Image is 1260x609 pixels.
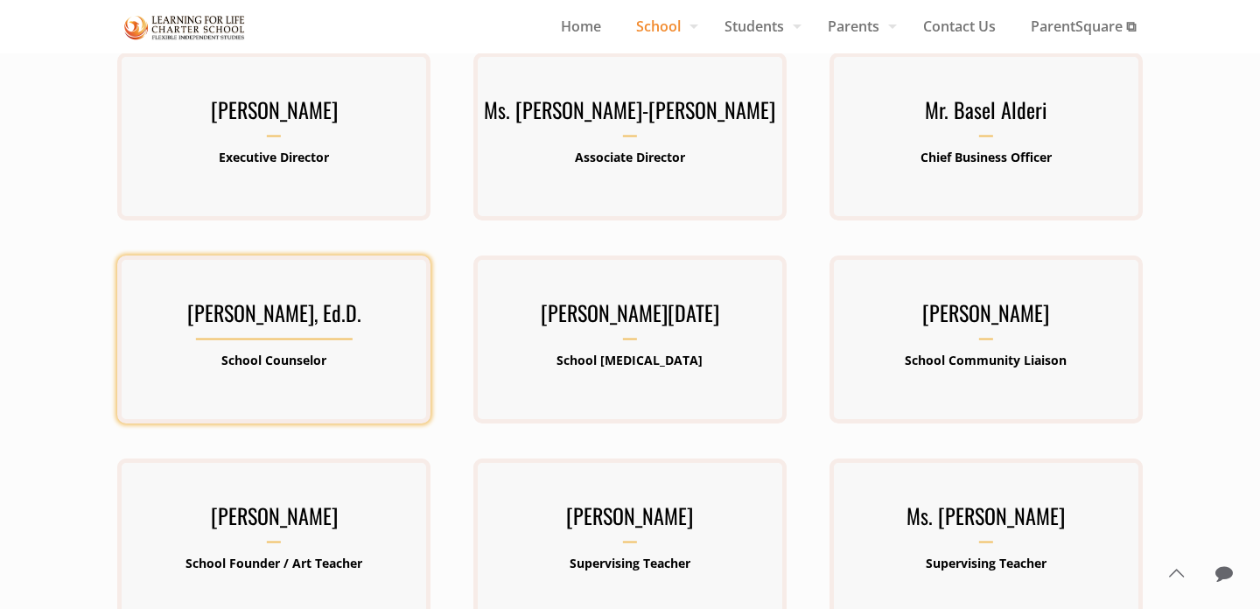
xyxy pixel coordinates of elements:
b: School Counselor [221,352,326,368]
h3: Ms. [PERSON_NAME] [829,498,1143,543]
b: Supervising Teacher [926,555,1046,571]
b: School [MEDICAL_DATA] [556,352,703,368]
b: School Founder / Art Teacher [185,555,362,571]
h3: [PERSON_NAME], Ed.D. [117,295,430,340]
span: Home [543,13,619,39]
b: Associate Director [575,149,685,165]
b: Supervising Teacher [570,555,690,571]
b: School Community Liaison [905,352,1067,368]
span: Students [707,13,810,39]
span: ParentSquare ⧉ [1013,13,1153,39]
h3: [PERSON_NAME][DATE] [473,295,787,340]
span: Contact Us [906,13,1013,39]
span: Parents [810,13,906,39]
h3: [PERSON_NAME] [473,498,787,543]
a: Back to top icon [1158,555,1194,591]
h3: Mr. Basel Alderi [829,92,1143,137]
img: Staff [124,12,245,43]
h3: Ms. [PERSON_NAME]-[PERSON_NAME] [473,92,787,137]
h3: [PERSON_NAME] [829,295,1143,340]
b: Chief Business Officer [920,149,1052,165]
h3: [PERSON_NAME] [117,498,430,543]
b: Executive Director [219,149,329,165]
h3: [PERSON_NAME] [117,92,430,137]
span: School [619,13,707,39]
